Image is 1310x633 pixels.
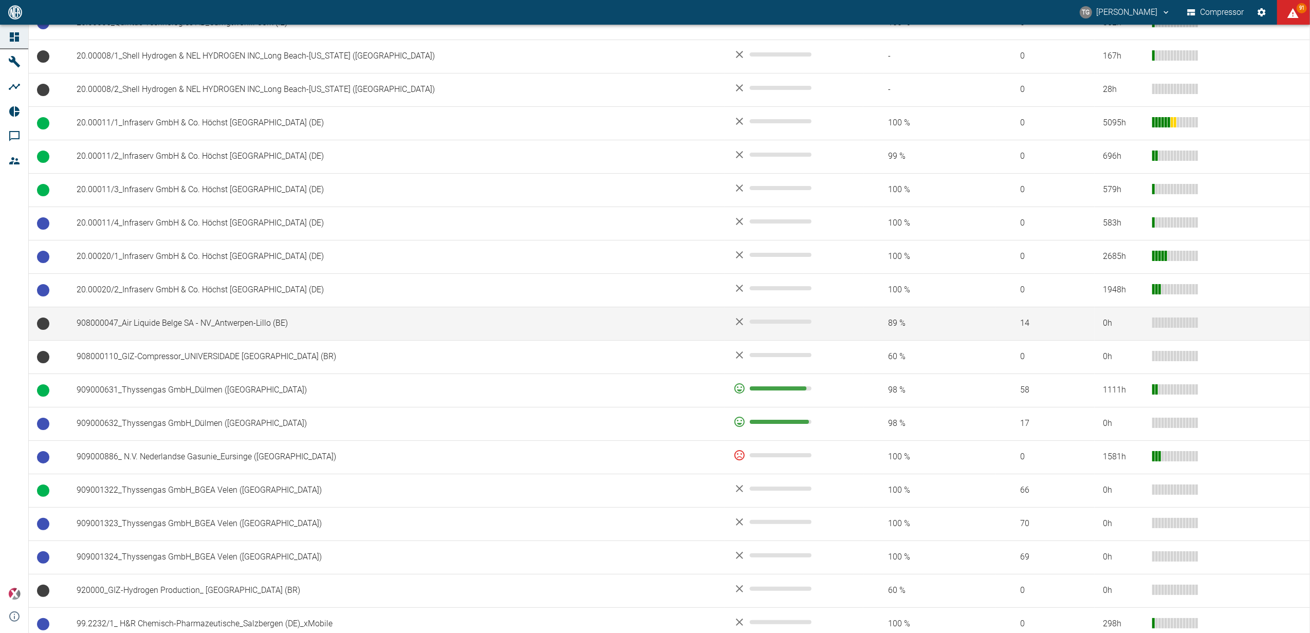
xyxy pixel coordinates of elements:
[68,374,725,407] td: 909000631_Thyssengas GmbH_Dülmen ([GEOGRAPHIC_DATA])
[872,117,988,129] span: 100 %
[37,418,49,430] span: Betriebsbereit
[733,282,855,294] div: No data
[7,5,23,19] img: logo
[8,588,21,600] img: Xplore Logo
[1103,50,1144,62] div: 167 h
[37,151,49,163] span: Betrieb
[733,182,855,194] div: No data
[1103,184,1144,196] div: 579 h
[1103,151,1144,162] div: 696 h
[1004,351,1086,363] span: 0
[733,616,855,628] div: No data
[872,84,988,96] span: -
[68,307,725,340] td: 908000047_Air Liquide Belge SA - NV_Antwerpen-Lillo (BE)
[68,207,725,240] td: 20.00011/4_Infraserv GmbH & Co. Höchst [GEOGRAPHIC_DATA] (DE)
[733,249,855,261] div: No data
[872,284,988,296] span: 100 %
[37,585,49,597] span: Keine Daten
[872,551,988,563] span: 100 %
[872,384,988,396] span: 98 %
[872,217,988,229] span: 100 %
[733,516,855,528] div: No data
[1004,585,1086,597] span: 0
[37,518,49,530] span: Betriebsbereit
[68,140,725,173] td: 20.00011/2_Infraserv GmbH & Co. Höchst [GEOGRAPHIC_DATA] (DE)
[1080,6,1092,18] div: TG
[1103,551,1144,563] div: 0 h
[37,384,49,397] span: Betrieb
[872,251,988,263] span: 100 %
[68,273,725,307] td: 20.00020/2_Infraserv GmbH & Co. Höchst [GEOGRAPHIC_DATA] (DE)
[733,82,855,94] div: No data
[1103,451,1144,463] div: 1581 h
[1004,184,1086,196] span: 0
[872,585,988,597] span: 60 %
[1004,318,1086,329] span: 14
[37,84,49,96] span: Keine Daten
[37,284,49,296] span: Betriebsbereit
[1103,384,1144,396] div: 1111 h
[68,474,725,507] td: 909001322_Thyssengas GmbH_BGEA Velen ([GEOGRAPHIC_DATA])
[872,50,988,62] span: -
[872,418,988,430] span: 98 %
[733,215,855,228] div: No data
[37,184,49,196] span: Betrieb
[733,48,855,61] div: No data
[1103,418,1144,430] div: 0 h
[1078,3,1172,22] button: thomas.gregoir@neuman-esser.com
[1103,318,1144,329] div: 0 h
[37,318,49,330] span: Keine Daten
[1103,117,1144,129] div: 5095 h
[872,518,988,530] span: 100 %
[1004,151,1086,162] span: 0
[733,482,855,495] div: No data
[1103,351,1144,363] div: 0 h
[733,315,855,328] div: No data
[733,349,855,361] div: No data
[1103,518,1144,530] div: 0 h
[1252,3,1271,22] button: Einstellungen
[872,318,988,329] span: 89 %
[68,106,725,140] td: 20.00011/1_Infraserv GmbH & Co. Höchst [GEOGRAPHIC_DATA] (DE)
[68,340,725,374] td: 908000110_GIZ-Compressor_UNIVERSIDADE [GEOGRAPHIC_DATA] (BR)
[37,50,49,63] span: Keine Daten
[1004,418,1086,430] span: 17
[1004,217,1086,229] span: 0
[1004,117,1086,129] span: 0
[1103,485,1144,496] div: 0 h
[68,240,725,273] td: 20.00020/1_Infraserv GmbH & Co. Höchst [GEOGRAPHIC_DATA] (DE)
[37,451,49,463] span: Betriebsbereit
[733,148,855,161] div: No data
[37,217,49,230] span: Betriebsbereit
[872,451,988,463] span: 100 %
[1103,251,1144,263] div: 2685 h
[68,574,725,607] td: 920000_GIZ-Hydrogen Production_ [GEOGRAPHIC_DATA] (BR)
[68,40,725,73] td: 20.00008/1_Shell Hydrogen & NEL HYDROGEN INC_Long Beach-[US_STATE] ([GEOGRAPHIC_DATA])
[1004,284,1086,296] span: 0
[37,485,49,497] span: Betrieb
[1004,618,1086,630] span: 0
[872,485,988,496] span: 100 %
[1103,217,1144,229] div: 583 h
[1297,3,1307,13] span: 91
[37,351,49,363] span: Keine Daten
[1004,451,1086,463] span: 0
[733,416,855,428] div: 96 %
[733,583,855,595] div: No data
[1103,84,1144,96] div: 28 h
[1004,518,1086,530] span: 70
[68,173,725,207] td: 20.00011/3_Infraserv GmbH & Co. Höchst [GEOGRAPHIC_DATA] (DE)
[1004,551,1086,563] span: 69
[37,551,49,564] span: Betriebsbereit
[733,382,855,395] div: 92 %
[733,449,855,461] div: 0 %
[1185,3,1246,22] button: Compressor
[1103,618,1144,630] div: 298 h
[1004,50,1086,62] span: 0
[68,541,725,574] td: 909001324_Thyssengas GmbH_BGEA Velen ([GEOGRAPHIC_DATA])
[872,351,988,363] span: 60 %
[68,73,725,106] td: 20.00008/2_Shell Hydrogen & NEL HYDROGEN INC_Long Beach-[US_STATE] ([GEOGRAPHIC_DATA])
[68,407,725,440] td: 909000632_Thyssengas GmbH_Dülmen ([GEOGRAPHIC_DATA])
[37,251,49,263] span: Betriebsbereit
[733,115,855,127] div: No data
